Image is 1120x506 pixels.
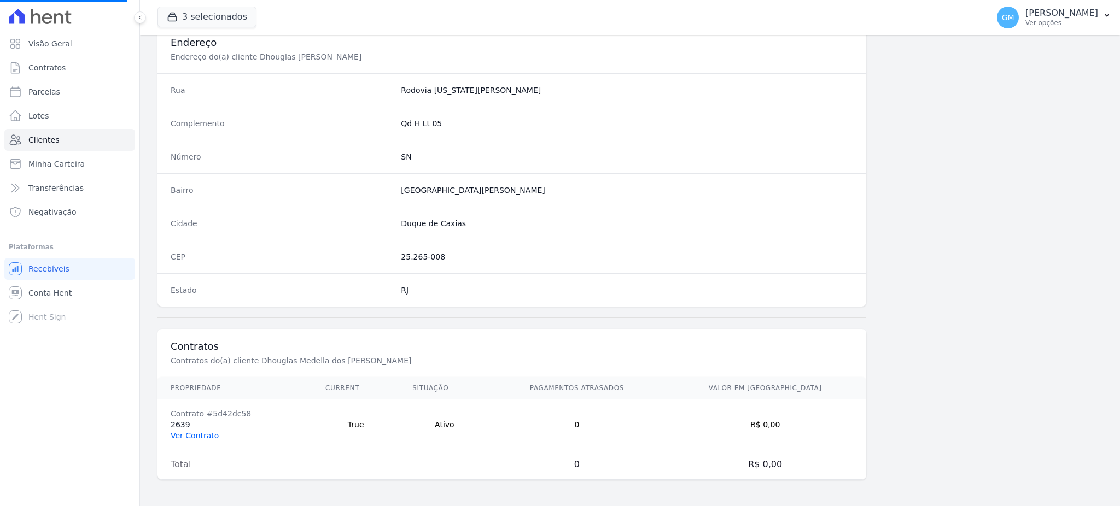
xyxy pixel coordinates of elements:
span: Contratos [28,62,66,73]
dd: Rodovia [US_STATE][PERSON_NAME] [401,85,853,96]
span: Transferências [28,183,84,193]
td: R$ 0,00 [664,450,866,479]
td: True [312,399,399,450]
dd: 25.265-008 [401,251,853,262]
span: Lotes [28,110,49,121]
a: Ver Contrato [171,431,219,440]
span: Visão Geral [28,38,72,49]
td: 0 [489,399,664,450]
th: Current [312,377,399,399]
dt: Número [171,151,392,162]
div: Contrato #5d42dc58 [171,408,299,419]
dd: [GEOGRAPHIC_DATA][PERSON_NAME] [401,185,853,196]
a: Recebíveis [4,258,135,280]
p: Endereço do(a) cliente Dhouglas [PERSON_NAME] [171,51,538,62]
dd: Duque de Caxias [401,218,853,229]
span: Minha Carteira [28,158,85,169]
div: Plataformas [9,240,131,254]
dt: Cidade [171,218,392,229]
dt: Estado [171,285,392,296]
dt: Complemento [171,118,392,129]
span: Conta Hent [28,287,72,298]
dd: RJ [401,285,853,296]
a: Clientes [4,129,135,151]
a: Minha Carteira [4,153,135,175]
a: Lotes [4,105,135,127]
h3: Contratos [171,340,853,353]
th: Valor em [GEOGRAPHIC_DATA] [664,377,866,399]
td: R$ 0,00 [664,399,866,450]
p: Ver opções [1025,19,1098,27]
a: Negativação [4,201,135,223]
span: Recebíveis [28,263,69,274]
dd: Qd H Lt 05 [401,118,853,129]
td: 2639 [157,399,312,450]
p: Contratos do(a) cliente Dhouglas Medella dos [PERSON_NAME] [171,355,538,366]
a: Contratos [4,57,135,79]
h3: Endereço [171,36,853,49]
a: Transferências [4,177,135,199]
a: Conta Hent [4,282,135,304]
dt: CEP [171,251,392,262]
th: Situação [399,377,489,399]
p: [PERSON_NAME] [1025,8,1098,19]
td: Ativo [399,399,489,450]
th: Pagamentos Atrasados [489,377,664,399]
dd: SN [401,151,853,162]
button: 3 selecionados [157,7,256,27]
th: Propriedade [157,377,312,399]
a: Visão Geral [4,33,135,55]
td: 0 [489,450,664,479]
td: Total [157,450,312,479]
button: GM [PERSON_NAME] Ver opções [988,2,1120,33]
dt: Bairro [171,185,392,196]
span: Parcelas [28,86,60,97]
dt: Rua [171,85,392,96]
a: Parcelas [4,81,135,103]
span: GM [1002,14,1014,21]
span: Negativação [28,207,77,217]
span: Clientes [28,134,59,145]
